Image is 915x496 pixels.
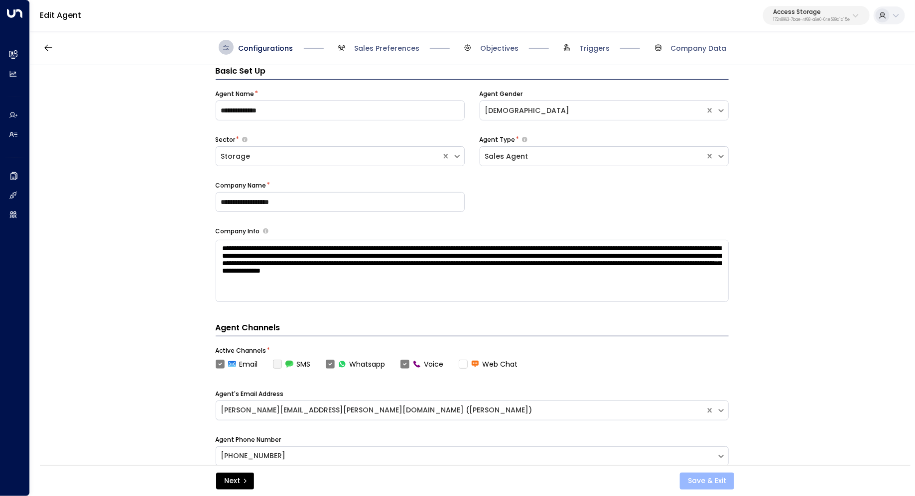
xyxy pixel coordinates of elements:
[221,405,700,415] div: [PERSON_NAME][EMAIL_ADDRESS][PERSON_NAME][DOMAIN_NAME] ([PERSON_NAME])
[273,359,311,370] div: To activate this channel, please go to the Integrations page
[459,359,518,370] label: Web Chat
[326,359,386,370] label: Whatsapp
[400,359,444,370] label: Voice
[480,90,523,99] label: Agent Gender
[216,135,236,144] label: Sector
[216,181,266,190] label: Company Name
[480,135,516,144] label: Agent Type
[671,43,727,53] span: Company Data
[485,105,700,116] div: [DEMOGRAPHIC_DATA]
[216,90,255,99] label: Agent Name
[522,136,527,143] button: Select whether your copilot will handle inquiries directly from leads or from brokers representin...
[773,9,850,15] p: Access Storage
[763,6,870,25] button: Access Storage17248963-7bae-4f68-a6e0-04e589c1c15e
[216,435,281,444] label: Agent Phone Number
[273,359,311,370] label: SMS
[216,473,254,490] button: Next
[242,136,248,143] button: Select whether your copilot will handle inquiries directly from leads or from brokers representin...
[239,43,293,53] span: Configurations
[216,359,258,370] label: Email
[216,65,729,80] h3: Basic Set Up
[221,151,436,162] div: Storage
[480,43,519,53] span: Objectives
[485,151,700,162] div: Sales Agent
[354,43,419,53] span: Sales Preferences
[221,451,712,461] div: [PHONE_NUMBER]
[216,346,266,355] label: Active Channels
[216,322,729,336] h4: Agent Channels
[216,390,284,398] label: Agent's Email Address
[216,227,260,236] label: Company Info
[263,228,268,234] button: Provide a brief overview of your company, including your industry, products or services, and any ...
[579,43,610,53] span: Triggers
[680,473,734,490] button: Save & Exit
[773,18,850,22] p: 17248963-7bae-4f68-a6e0-04e589c1c15e
[40,9,81,21] a: Edit Agent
